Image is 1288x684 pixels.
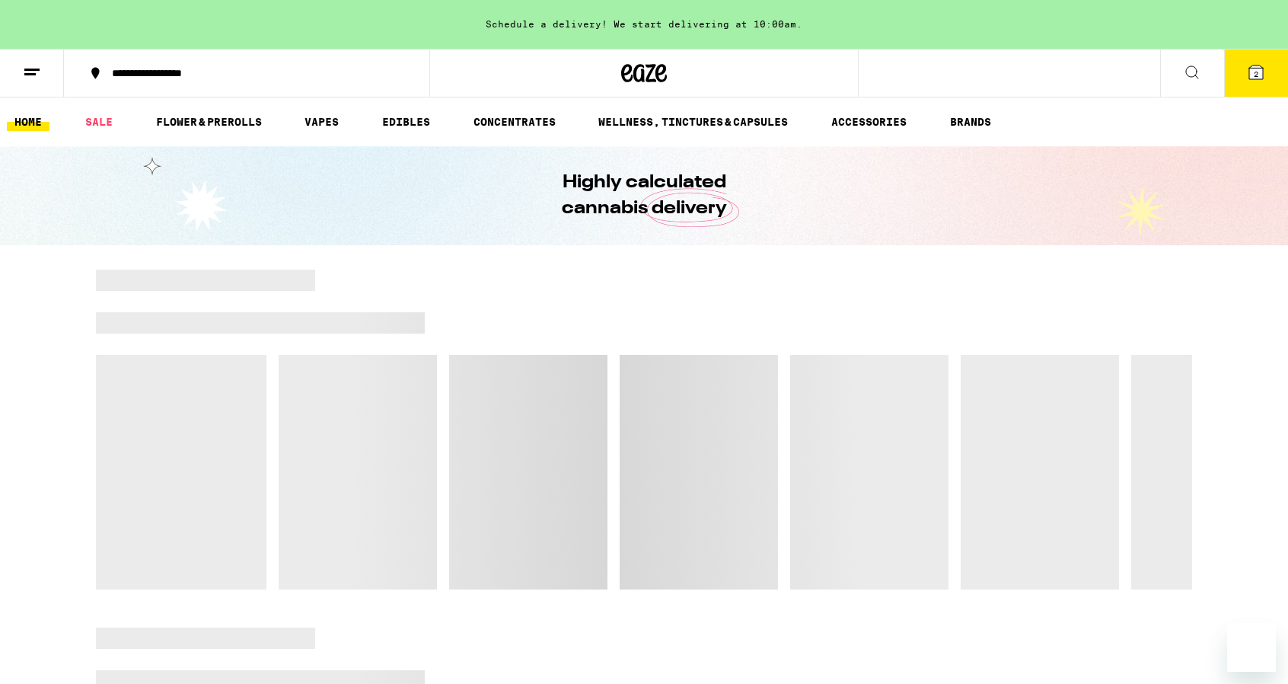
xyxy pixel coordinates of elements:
a: BRANDS [942,113,999,131]
iframe: Button to launch messaging window [1227,623,1276,672]
a: VAPES [297,113,346,131]
a: FLOWER & PREROLLS [148,113,269,131]
h1: Highly calculated cannabis delivery [518,170,770,222]
a: HOME [7,113,49,131]
span: 2 [1254,69,1258,78]
a: CONCENTRATES [466,113,563,131]
a: SALE [78,113,120,131]
a: ACCESSORIES [824,113,914,131]
button: 2 [1224,50,1288,97]
a: EDIBLES [375,113,438,131]
a: WELLNESS, TINCTURES & CAPSULES [591,113,795,131]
